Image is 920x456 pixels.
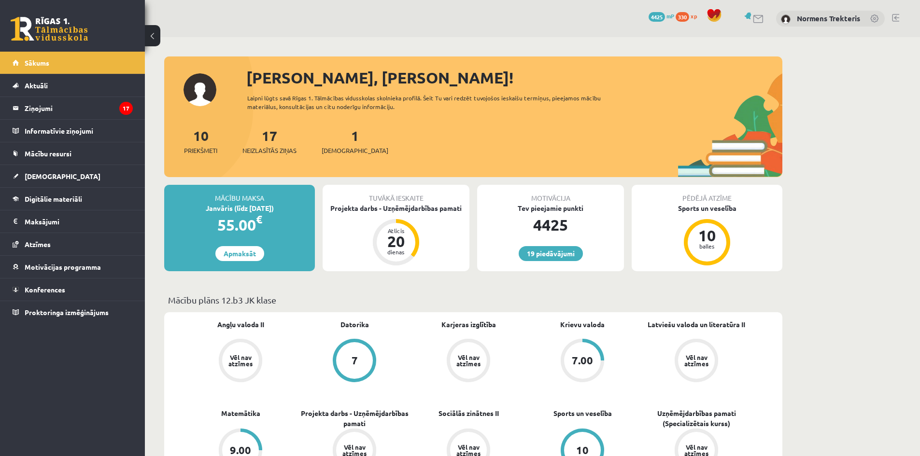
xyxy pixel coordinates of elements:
[25,120,133,142] legend: Informatīvie ziņojumi
[25,308,109,317] span: Proktoringa izmēģinājums
[560,319,605,330] a: Krievu valoda
[13,210,133,233] a: Maksājumi
[247,94,618,111] div: Laipni lūgts savā Rīgas 1. Tālmācības vidusskolas skolnieka profilā. Šeit Tu vari redzēt tuvojošo...
[164,213,315,236] div: 55.00
[25,263,101,271] span: Motivācijas programma
[13,188,133,210] a: Digitālie materiāli
[13,256,133,278] a: Motivācijas programma
[477,213,624,236] div: 4425
[411,339,525,384] a: Vēl nav atzīmes
[13,142,133,165] a: Mācību resursi
[441,319,496,330] a: Karjeras izglītība
[227,354,254,367] div: Vēl nav atzīmes
[352,355,358,366] div: 7
[297,339,411,384] a: 7
[693,243,722,249] div: balles
[649,12,674,20] a: 4425 mP
[382,228,410,234] div: Atlicis
[676,12,689,22] span: 330
[691,12,697,20] span: xp
[256,212,262,226] span: €
[382,249,410,255] div: dienas
[242,127,297,155] a: 17Neizlasītās ziņas
[323,185,469,203] div: Tuvākā ieskaite
[525,339,639,384] a: 7.00
[164,203,315,213] div: Janvāris (līdz [DATE])
[322,127,388,155] a: 1[DEMOGRAPHIC_DATA]
[119,102,133,115] i: 17
[25,58,49,67] span: Sākums
[322,146,388,155] span: [DEMOGRAPHIC_DATA]
[648,319,745,330] a: Latviešu valoda un literatūra II
[13,74,133,97] a: Aktuāli
[221,408,260,418] a: Matemātika
[340,319,369,330] a: Datorika
[572,355,593,366] div: 7.00
[184,146,217,155] span: Priekšmeti
[632,185,782,203] div: Pēdējā atzīme
[477,203,624,213] div: Tev pieejamie punkti
[184,127,217,155] a: 10Priekšmeti
[13,120,133,142] a: Informatīvie ziņojumi
[13,97,133,119] a: Ziņojumi17
[553,408,612,418] a: Sports un veselība
[25,172,100,180] span: [DEMOGRAPHIC_DATA]
[164,185,315,203] div: Mācību maksa
[455,354,482,367] div: Vēl nav atzīmes
[11,17,88,41] a: Rīgas 1. Tālmācības vidusskola
[477,185,624,203] div: Motivācija
[242,146,297,155] span: Neizlasītās ziņas
[632,203,782,267] a: Sports un veselība 10 balles
[13,278,133,301] a: Konferences
[649,12,665,22] span: 4425
[13,52,133,74] a: Sākums
[25,97,133,119] legend: Ziņojumi
[693,228,722,243] div: 10
[25,81,48,90] span: Aktuāli
[519,246,583,261] a: 19 piedāvājumi
[25,240,51,249] span: Atzīmes
[168,293,778,306] p: Mācību plāns 12.b3 JK klase
[215,246,264,261] a: Apmaksāt
[323,203,469,267] a: Projekta darbs - Uzņēmējdarbības pamati Atlicis 20 dienas
[297,408,411,428] a: Projekta darbs - Uzņēmējdarbības pamati
[25,285,65,294] span: Konferences
[323,203,469,213] div: Projekta darbs - Uzņēmējdarbības pamati
[781,14,791,24] img: Normens Trekteris
[25,149,71,158] span: Mācību resursi
[25,194,82,203] span: Digitālie materiāli
[230,445,251,456] div: 9.00
[639,339,753,384] a: Vēl nav atzīmes
[13,233,133,255] a: Atzīmes
[184,339,297,384] a: Vēl nav atzīmes
[676,12,702,20] a: 330 xp
[576,445,589,456] div: 10
[13,301,133,323] a: Proktoringa izmēģinājums
[13,165,133,187] a: [DEMOGRAPHIC_DATA]
[683,354,710,367] div: Vēl nav atzīmes
[382,234,410,249] div: 20
[666,12,674,20] span: mP
[246,66,782,89] div: [PERSON_NAME], [PERSON_NAME]!
[639,408,753,428] a: Uzņēmējdarbības pamati (Specializētais kurss)
[439,408,499,418] a: Sociālās zinātnes II
[25,210,133,233] legend: Maksājumi
[217,319,264,330] a: Angļu valoda II
[632,203,782,213] div: Sports un veselība
[797,14,860,23] a: Normens Trekteris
